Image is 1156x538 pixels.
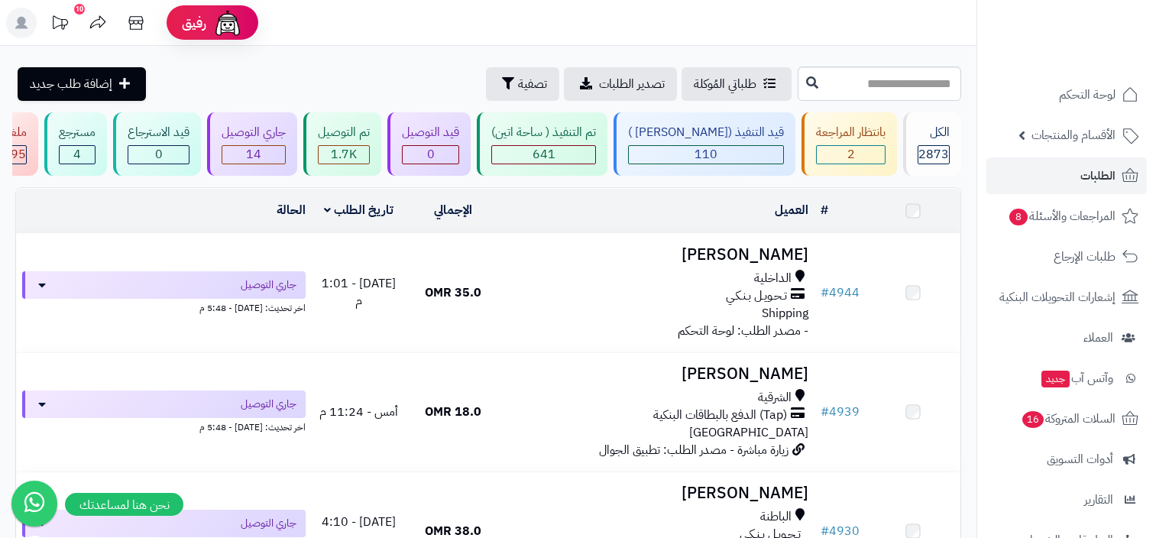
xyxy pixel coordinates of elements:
[821,284,860,302] a: #4944
[986,157,1147,194] a: الطلبات
[847,145,855,164] span: 2
[821,403,860,421] a: #4939
[22,418,306,434] div: اخر تحديث: [DATE] - 5:48 م
[128,146,189,164] div: 0
[695,145,717,164] span: 110
[726,287,787,305] span: تـحـويـل بـنـكـي
[754,270,792,287] span: الداخلية
[155,145,163,164] span: 0
[760,508,792,526] span: الباطنة
[817,146,885,164] div: 2
[2,124,27,141] div: ملغي
[182,14,206,32] span: رفيق
[682,67,792,101] a: طلباتي المُوكلة
[434,201,472,219] a: الإجمالي
[30,75,112,93] span: إضافة طلب جديد
[425,284,481,302] span: 35.0 OMR
[762,304,808,322] span: Shipping
[74,4,85,15] div: 10
[300,112,384,176] a: تم التوصيل 1.7K
[246,145,261,164] span: 14
[986,76,1147,113] a: لوحة التحكم
[628,124,784,141] div: قيد التنفيذ ([PERSON_NAME] )
[986,360,1147,397] a: وآتس آبجديد
[425,403,481,421] span: 18.0 OMR
[403,146,458,164] div: 0
[1047,449,1113,470] span: أدوات التسويق
[322,274,396,310] span: [DATE] - 1:01 م
[1080,165,1116,186] span: الطلبات
[402,124,459,141] div: قيد التوصيل
[986,279,1147,316] a: إشعارات التحويلات البنكية
[318,124,370,141] div: تم التوصيل
[324,201,393,219] a: تاريخ الطلب
[491,124,596,141] div: تم التنفيذ ( ساحة اتين)
[821,403,829,421] span: #
[821,201,828,219] a: #
[1083,327,1113,348] span: العملاء
[599,75,665,93] span: تصدير الطلبات
[564,67,677,101] a: تصدير الطلبات
[1021,408,1116,429] span: السلات المتروكة
[222,146,285,164] div: 14
[1031,125,1116,146] span: الأقسام والمنتجات
[40,8,79,42] a: تحديثات المنصة
[331,145,357,164] span: 1.7K
[900,112,964,176] a: الكل2873
[486,67,559,101] button: تصفية
[319,146,369,164] div: 1707
[533,145,555,164] span: 641
[212,8,243,38] img: ai-face.png
[629,146,783,164] div: 110
[500,234,815,352] td: - مصدر الطلب: لوحة التحكم
[918,145,949,164] span: 2873
[492,146,595,164] div: 641
[1041,371,1070,387] span: جديد
[60,146,95,164] div: 4
[128,124,189,141] div: قيد الاسترجاع
[689,423,808,442] span: [GEOGRAPHIC_DATA]
[1059,84,1116,105] span: لوحة التحكم
[22,299,306,315] div: اخر تحديث: [DATE] - 5:48 م
[653,407,787,424] span: (Tap) الدفع بالبطاقات البنكية
[986,238,1147,275] a: طلبات الإرجاع
[59,124,96,141] div: مسترجع
[507,365,809,383] h3: [PERSON_NAME]
[610,112,798,176] a: قيد التنفيذ ([PERSON_NAME] ) 110
[241,397,296,412] span: جاري التوصيل
[474,112,610,176] a: تم التنفيذ ( ساحة اتين) 641
[918,124,950,141] div: الكل
[277,201,306,219] a: الحالة
[3,146,26,164] div: 395
[427,145,435,164] span: 0
[1084,489,1113,510] span: التقارير
[816,124,886,141] div: بانتظار المراجعة
[986,441,1147,478] a: أدوات التسويق
[204,112,300,176] a: جاري التوصيل 14
[694,75,756,93] span: طلباتي المُوكلة
[758,389,792,407] span: الشرقية
[41,112,110,176] a: مسترجع 4
[999,287,1116,308] span: إشعارات التحويلات البنكية
[986,400,1147,437] a: السلات المتروكة16
[222,124,286,141] div: جاري التوصيل
[821,284,829,302] span: #
[986,198,1147,235] a: المراجعات والأسئلة8
[1040,368,1113,389] span: وآتس آب
[1009,209,1028,225] span: 8
[1054,246,1116,267] span: طلبات الإرجاع
[241,516,296,531] span: جاري التوصيل
[507,246,809,264] h3: [PERSON_NAME]
[986,481,1147,518] a: التقارير
[986,319,1147,356] a: العملاء
[798,112,900,176] a: بانتظار المراجعة 2
[3,145,26,164] span: 395
[241,277,296,293] span: جاري التوصيل
[599,441,788,459] span: زيارة مباشرة - مصدر الطلب: تطبيق الجوال
[1022,411,1044,428] span: 16
[507,485,809,502] h3: [PERSON_NAME]
[518,75,547,93] span: تصفية
[73,145,81,164] span: 4
[384,112,474,176] a: قيد التوصيل 0
[110,112,204,176] a: قيد الاسترجاع 0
